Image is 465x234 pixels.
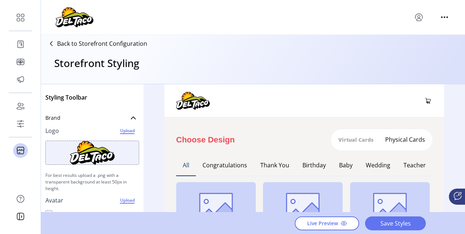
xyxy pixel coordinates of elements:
[45,126,59,135] p: Logo
[54,55,139,71] h3: Storefront Styling
[359,155,397,176] button: Wedding
[176,155,196,176] button: All
[365,216,426,230] button: Save Styles
[439,11,450,23] button: menu
[254,155,296,176] button: Thank You
[116,126,138,135] span: Upload
[375,219,416,228] span: Save Styles
[45,111,139,125] a: Brand
[379,134,431,145] button: Physical Cards
[176,134,235,146] h1: Choose Design
[332,131,379,149] button: Virtual Cards
[45,93,139,102] p: Styling Toolbar
[296,155,332,176] button: Birthday
[332,155,359,176] button: Baby
[413,11,425,23] button: menu
[45,169,139,195] p: For best results upload a .png with a transparent background at least 50px in height.
[56,7,93,27] img: logo
[397,155,432,176] button: Teacher
[116,196,138,205] span: Upload
[295,216,359,230] button: Live Preview
[307,219,338,227] span: Live Preview
[45,196,63,205] p: Avatar
[57,39,147,48] p: Back to Storefront Configuration
[45,115,60,120] span: Brand
[196,155,254,176] button: Congratulations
